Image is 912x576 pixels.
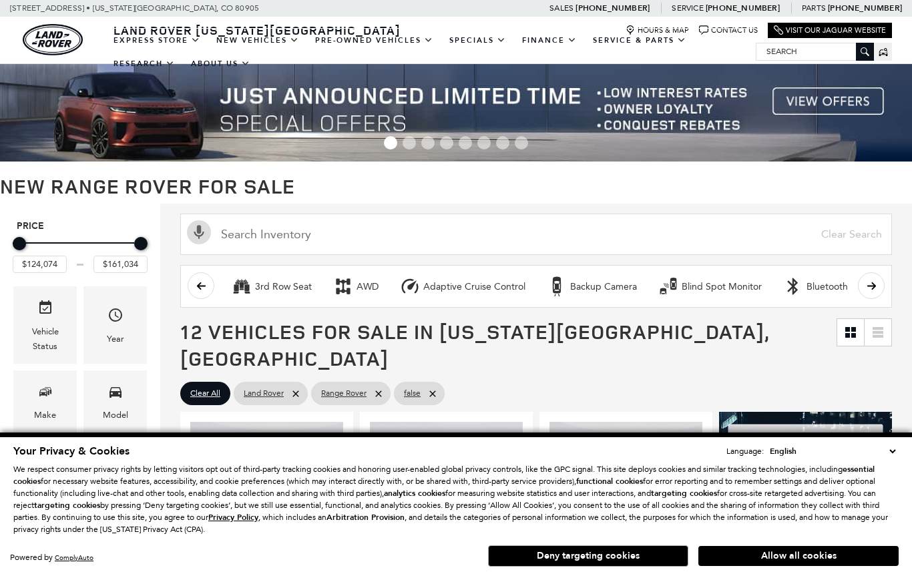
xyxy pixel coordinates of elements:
span: Clear All [190,385,220,402]
button: 3rd Row Seat3rd Row Seat [224,272,319,300]
span: Go to slide 5 [459,136,472,150]
div: Bluetooth [807,281,848,293]
a: Contact Us [699,25,758,35]
div: Language: [726,447,764,455]
span: Parts [802,3,826,13]
div: Adaptive Cruise Control [423,281,525,293]
button: Allow all cookies [698,546,899,566]
a: Finance [514,29,585,52]
div: AWD [357,281,379,293]
select: Language Select [766,445,899,458]
span: 12 Vehicles for Sale in [US_STATE][GEOGRAPHIC_DATA], [GEOGRAPHIC_DATA] [180,318,769,372]
div: ModelModel [83,370,147,433]
span: Service [672,3,703,13]
a: About Us [183,52,258,75]
span: Go to slide 1 [384,136,397,150]
div: Bluetooth [783,276,803,296]
div: Blind Spot Monitor [682,281,762,293]
img: Land Rover [23,24,83,55]
div: Backup Camera [570,281,637,293]
a: Specials [441,29,514,52]
a: Hours & Map [626,25,689,35]
button: scroll right [858,272,885,299]
div: Vehicle Status [23,324,67,354]
span: false [404,385,421,402]
span: Your Privacy & Cookies [13,444,130,459]
a: New Vehicles [208,29,307,52]
svg: Click to toggle on voice search [187,220,211,244]
a: Visit Our Jaguar Website [774,25,886,35]
span: Go to slide 4 [440,136,453,150]
strong: targeting cookies [34,500,100,511]
div: Powered by [10,553,93,562]
button: Deny targeting cookies [488,545,688,567]
span: Land Rover [244,385,284,402]
button: Blind Spot MonitorBlind Spot Monitor [651,272,769,300]
div: YearYear [83,286,147,363]
a: Service & Parts [585,29,694,52]
div: 3rd Row Seat [255,281,312,293]
button: Backup CameraBackup Camera [539,272,644,300]
button: BluetoothBluetooth [776,272,855,300]
a: ComplyAuto [55,553,93,562]
span: Year [107,304,124,331]
div: Blind Spot Monitor [658,276,678,296]
strong: targeting cookies [651,488,717,499]
a: [PHONE_NUMBER] [828,3,902,13]
img: 2025 LAND ROVER Range Rover SE [549,422,702,537]
div: AWD [333,276,353,296]
img: 2025 LAND ROVER Range Rover SE [190,422,343,537]
div: Adaptive Cruise Control [400,276,420,296]
div: Backup Camera [547,276,567,296]
button: AWDAWD [326,272,386,300]
a: Privacy Policy [208,513,258,522]
input: Minimum [13,256,67,273]
span: Model [107,380,124,408]
input: Search Inventory [180,214,892,255]
div: VehicleVehicle Status [13,286,77,363]
strong: functional cookies [576,476,643,487]
a: [STREET_ADDRESS] • [US_STATE][GEOGRAPHIC_DATA], CO 80905 [10,3,259,13]
a: land-rover [23,24,83,55]
div: Maximum Price [134,237,148,250]
div: Minimum Price [13,237,26,250]
input: Maximum [93,256,148,273]
span: Go to slide 8 [515,136,528,150]
span: Vehicle [37,296,53,324]
h5: Price [17,220,144,232]
u: Privacy Policy [208,512,258,523]
span: Sales [549,3,574,13]
span: Land Rover [US_STATE][GEOGRAPHIC_DATA] [113,22,401,38]
div: Make [34,408,56,422]
span: Go to slide 2 [403,136,416,150]
p: We respect consumer privacy rights by letting visitors opt out of third-party tracking cookies an... [13,463,899,535]
img: 2025 LAND ROVER Range Rover SE [370,422,523,537]
div: 3rd Row Seat [232,276,252,296]
strong: Arbitration Provision [326,512,405,523]
a: Research [105,52,183,75]
a: Pre-Owned Vehicles [307,29,441,52]
a: [PHONE_NUMBER] [576,3,650,13]
div: MakeMake [13,370,77,433]
button: Adaptive Cruise ControlAdaptive Cruise Control [393,272,533,300]
button: scroll left [188,272,214,299]
strong: analytics cookies [384,488,445,499]
span: Go to slide 3 [421,136,435,150]
span: Make [37,380,53,408]
a: EXPRESS STORE [105,29,208,52]
span: Go to slide 6 [477,136,491,150]
a: Land Rover [US_STATE][GEOGRAPHIC_DATA] [105,22,409,38]
input: Search [756,43,873,59]
span: Range Rover [321,385,367,402]
nav: Main Navigation [105,29,756,75]
div: Model [103,408,128,422]
a: [PHONE_NUMBER] [706,3,780,13]
span: Go to slide 7 [496,136,509,150]
div: Year [107,332,124,346]
div: Price [13,232,148,273]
